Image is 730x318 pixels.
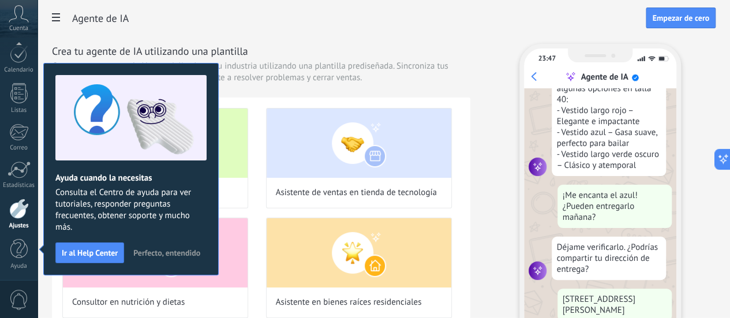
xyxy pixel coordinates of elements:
[646,8,716,28] button: Empezar de cero
[62,249,118,257] span: Ir al Help Center
[128,244,205,261] button: Perfecto, entendido
[2,222,36,230] div: Ajustes
[2,263,36,270] div: Ayuda
[55,242,124,263] button: Ir al Help Center
[276,187,437,199] span: Asistente de ventas en tienda de tecnología
[52,44,470,58] h3: Crea tu agente de IA utilizando una plantilla
[2,144,36,152] div: Correo
[557,185,672,228] div: ¡Me encanta el azul! ¿Pueden entregarlo mañana?
[55,187,207,233] span: Consulta el Centro de ayuda para ver tutoriales, responder preguntas frecuentes, obtener soporte ...
[9,25,28,32] span: Cuenta
[552,237,666,280] div: Déjame verificarlo. ¿Podrías compartir tu dirección de entrega?
[72,7,646,30] h2: Agente de IA
[581,72,628,83] div: Agente de IA
[529,261,547,280] img: agent icon
[133,249,200,257] span: Perfecto, entendido
[529,158,547,176] img: agent icon
[276,297,422,308] span: Asistente en bienes raíces residenciales
[55,173,207,184] h2: Ayuda cuando la necesitas
[267,109,451,178] img: Asistente de ventas en tienda de tecnología
[538,54,556,63] div: 23:47
[2,66,36,74] div: Calendario
[267,218,451,287] img: Asistente en bienes raíces residenciales
[652,14,709,22] span: Empezar de cero
[2,107,36,114] div: Listas
[552,67,666,176] div: ¡Entendido! Aquí tienes algunas opciones en talla 40: - Vestido largo rojo – Elegante e impactant...
[72,297,185,308] span: Consultor en nutrición y dietas
[2,182,36,189] div: Estadísticas
[52,61,470,84] span: Construye un agente de IA especializado en tu industria utilizando una plantilla prediseñada. Sin...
